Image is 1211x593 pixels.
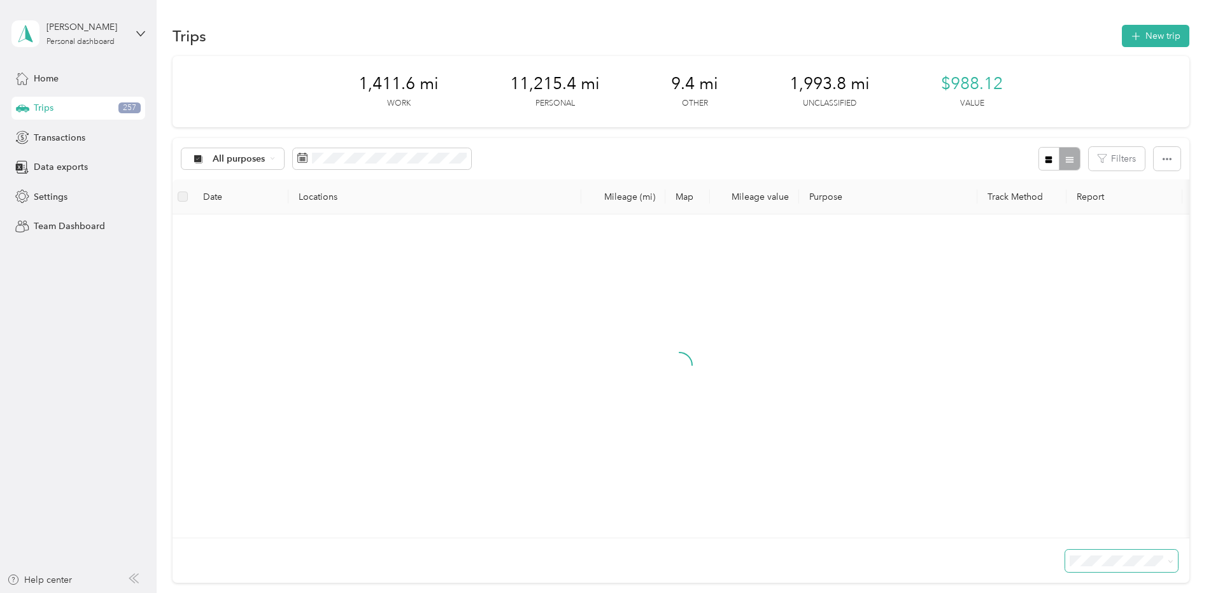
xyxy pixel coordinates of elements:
[581,179,665,214] th: Mileage (mi)
[46,20,126,34] div: [PERSON_NAME]
[173,29,206,43] h1: Trips
[34,101,53,115] span: Trips
[1140,522,1211,593] iframe: Everlance-gr Chat Button Frame
[960,98,984,109] p: Value
[510,74,600,94] span: 11,215.4 mi
[358,74,439,94] span: 1,411.6 mi
[34,72,59,85] span: Home
[535,98,575,109] p: Personal
[34,131,85,144] span: Transactions
[118,102,141,114] span: 257
[941,74,1003,94] span: $988.12
[34,190,67,204] span: Settings
[387,98,411,109] p: Work
[46,38,115,46] div: Personal dashboard
[710,179,799,214] th: Mileage value
[34,220,105,233] span: Team Dashboard
[213,155,266,164] span: All purposes
[665,179,710,214] th: Map
[790,74,870,94] span: 1,993.8 mi
[799,179,977,214] th: Purpose
[682,98,708,109] p: Other
[1122,25,1189,47] button: New trip
[193,179,288,214] th: Date
[288,179,581,214] th: Locations
[671,74,718,94] span: 9.4 mi
[977,179,1066,214] th: Track Method
[34,160,88,174] span: Data exports
[803,98,856,109] p: Unclassified
[7,573,72,587] button: Help center
[1089,147,1145,171] button: Filters
[1066,179,1182,214] th: Report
